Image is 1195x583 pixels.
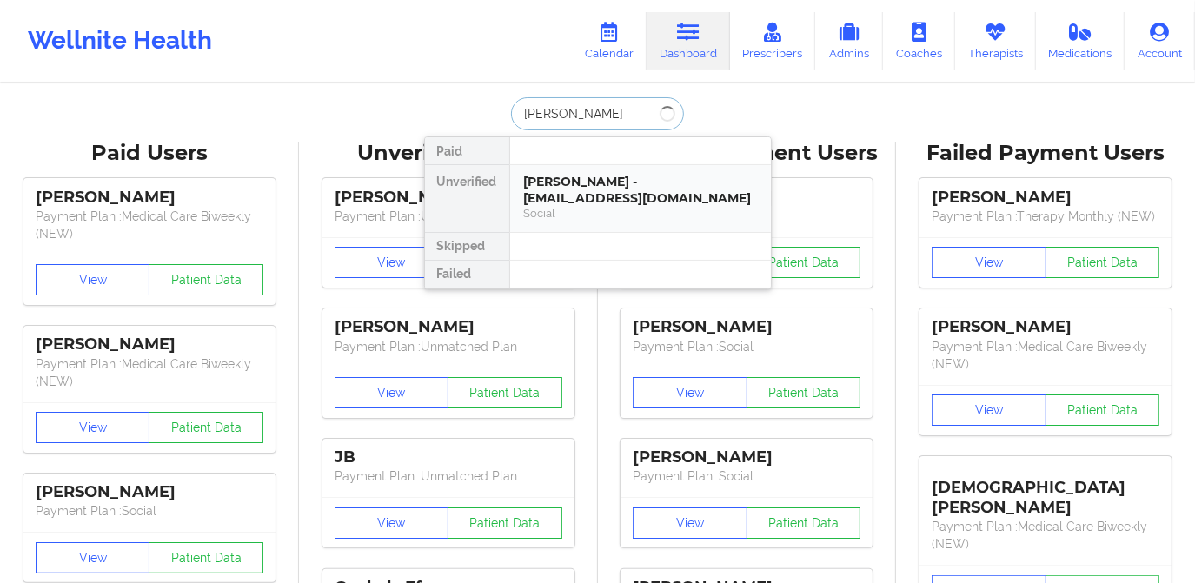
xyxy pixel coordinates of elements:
[448,507,562,539] button: Patient Data
[425,137,509,165] div: Paid
[908,140,1183,167] div: Failed Payment Users
[932,518,1159,553] p: Payment Plan : Medical Care Biweekly (NEW)
[1125,12,1195,70] a: Account
[36,355,263,390] p: Payment Plan : Medical Care Biweekly (NEW)
[730,12,816,70] a: Prescribers
[747,377,861,408] button: Patient Data
[36,335,263,354] div: [PERSON_NAME]
[932,394,1046,426] button: View
[425,261,509,288] div: Failed
[335,467,562,485] p: Payment Plan : Unmatched Plan
[149,412,263,443] button: Patient Data
[932,338,1159,373] p: Payment Plan : Medical Care Biweekly (NEW)
[633,317,860,337] div: [PERSON_NAME]
[335,188,562,208] div: [PERSON_NAME]
[932,317,1159,337] div: [PERSON_NAME]
[955,12,1036,70] a: Therapists
[36,482,263,502] div: [PERSON_NAME]
[36,542,150,573] button: View
[36,188,263,208] div: [PERSON_NAME]
[425,165,509,233] div: Unverified
[633,338,860,355] p: Payment Plan : Social
[1046,247,1160,278] button: Patient Data
[747,507,861,539] button: Patient Data
[36,502,263,520] p: Payment Plan : Social
[815,12,883,70] a: Admins
[36,412,150,443] button: View
[883,12,955,70] a: Coaches
[633,377,747,408] button: View
[149,542,263,573] button: Patient Data
[633,447,860,467] div: [PERSON_NAME]
[747,247,861,278] button: Patient Data
[633,467,860,485] p: Payment Plan : Social
[647,12,730,70] a: Dashboard
[311,140,586,167] div: Unverified Users
[335,208,562,225] p: Payment Plan : Unmatched Plan
[335,507,449,539] button: View
[335,377,449,408] button: View
[524,206,757,221] div: Social
[448,377,562,408] button: Patient Data
[932,465,1159,518] div: [DEMOGRAPHIC_DATA][PERSON_NAME]
[425,233,509,261] div: Skipped
[335,338,562,355] p: Payment Plan : Unmatched Plan
[572,12,647,70] a: Calendar
[633,507,747,539] button: View
[932,208,1159,225] p: Payment Plan : Therapy Monthly (NEW)
[335,317,562,337] div: [PERSON_NAME]
[36,208,263,242] p: Payment Plan : Medical Care Biweekly (NEW)
[335,247,449,278] button: View
[932,247,1046,278] button: View
[149,264,263,295] button: Patient Data
[1036,12,1125,70] a: Medications
[12,140,287,167] div: Paid Users
[1046,394,1160,426] button: Patient Data
[36,264,150,295] button: View
[932,188,1159,208] div: [PERSON_NAME]
[335,447,562,467] div: JB
[524,174,757,206] div: [PERSON_NAME] - [EMAIL_ADDRESS][DOMAIN_NAME]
